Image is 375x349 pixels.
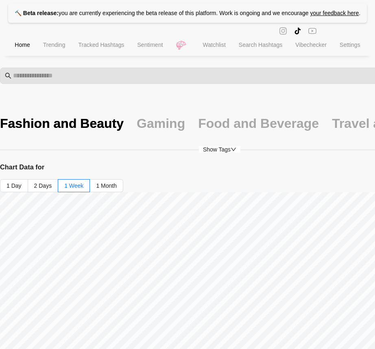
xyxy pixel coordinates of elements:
[203,42,226,48] span: Watchlist
[340,42,360,48] span: Settings
[8,3,367,23] p: you are currently experiencing the beta release of this platform. Work is ongoing and we encourage .
[199,146,240,153] span: Show Tags
[279,26,287,35] span: instagram
[78,42,124,48] span: Tracked Hashtags
[295,42,327,48] span: Vibechecker
[7,182,22,189] span: 1 Day
[64,182,83,189] span: 1 Week
[5,72,11,79] span: search
[239,42,282,48] span: Search Hashtags
[137,42,163,48] span: Sentiment
[198,115,319,132] div: Food and Beverage
[308,26,316,35] span: youtube
[34,182,52,189] span: 2 Days
[310,10,359,16] a: your feedback here
[15,10,59,16] strong: 🔨 Beta release:
[15,42,30,48] span: Home
[96,182,117,189] span: 1 Month
[137,115,185,132] div: Gaming
[231,147,236,152] span: down
[43,42,65,48] span: Trending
